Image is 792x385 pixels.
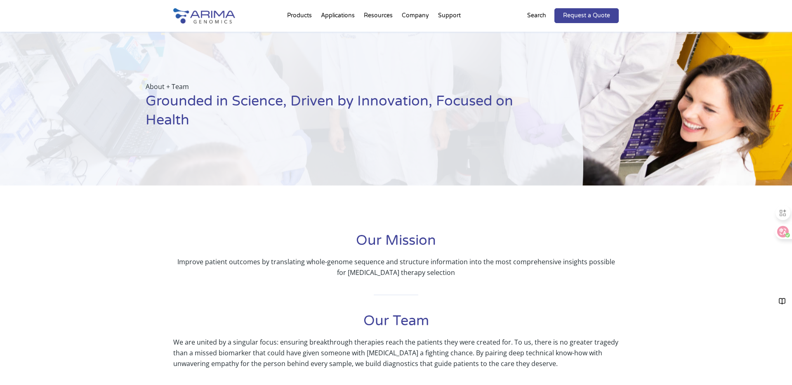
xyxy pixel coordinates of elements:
p: We are united by a singular focus: ensuring breakthrough therapies reach the patients they were c... [173,337,619,369]
p: About + Team [146,81,542,92]
h1: Our Team [173,312,619,337]
img: Arima-Genomics-logo [173,8,235,23]
p: Improve patient outcomes by translating whole-genome sequence and structure information into the ... [173,256,619,278]
a: Request a Quote [554,8,619,23]
h1: Grounded in Science, Driven by Innovation, Focused on Health [146,92,542,136]
p: Search [527,10,546,21]
h1: Our Mission [173,231,619,256]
